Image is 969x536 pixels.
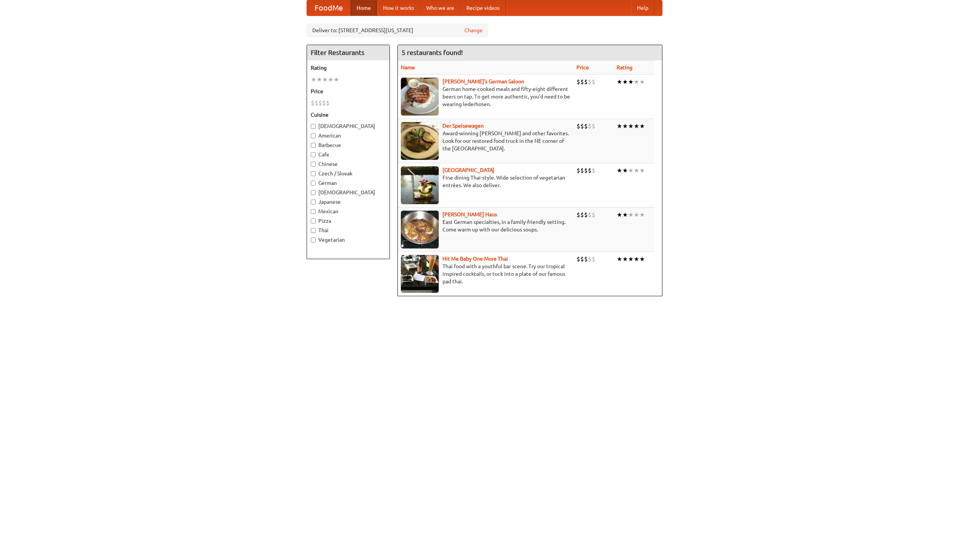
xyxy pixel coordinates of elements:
li: ★ [639,211,645,219]
a: [PERSON_NAME]'s German Saloon [442,78,524,84]
a: Rating [617,64,632,70]
li: ★ [639,122,645,130]
li: ★ [333,75,339,84]
input: Thai [311,228,316,233]
img: satay.jpg [401,166,439,204]
label: Barbecue [311,141,386,149]
a: Who we are [420,0,460,16]
a: Price [576,64,589,70]
li: $ [592,211,595,219]
li: ★ [316,75,322,84]
li: ★ [628,122,634,130]
p: Thai food with a youthful bar scene. Try our tropical inspired cocktails, or tuck into a plate of... [401,263,570,285]
li: ★ [628,211,634,219]
input: [DEMOGRAPHIC_DATA] [311,124,316,129]
li: $ [588,255,592,263]
li: $ [592,78,595,86]
a: How it works [377,0,420,16]
li: ★ [634,78,639,86]
li: ★ [628,255,634,263]
li: ★ [639,166,645,175]
label: Japanese [311,198,386,206]
li: $ [576,166,580,175]
li: ★ [617,78,622,86]
img: esthers.jpg [401,78,439,116]
a: Help [631,0,654,16]
li: $ [576,211,580,219]
img: speisewagen.jpg [401,122,439,160]
a: Hit Me Baby One More Thai [442,256,508,262]
p: Award-winning [PERSON_NAME] and other favorites. Look for our restored food truck in the NE corne... [401,130,570,152]
li: ★ [634,211,639,219]
input: Barbecue [311,143,316,148]
li: $ [576,78,580,86]
li: $ [580,166,584,175]
li: ★ [622,78,628,86]
li: $ [576,122,580,130]
li: ★ [617,211,622,219]
li: ★ [639,255,645,263]
label: Czech / Slovak [311,170,386,177]
li: ★ [617,255,622,263]
li: $ [580,122,584,130]
li: $ [588,78,592,86]
li: $ [580,211,584,219]
label: Chinese [311,160,386,168]
li: ★ [328,75,333,84]
li: ★ [634,166,639,175]
p: German home-cooked meals and fifty-eight different beers on tap. To get more authentic, you'd nee... [401,85,570,108]
input: Cafe [311,152,316,157]
li: $ [584,166,588,175]
li: $ [592,166,595,175]
li: $ [588,166,592,175]
li: $ [322,99,326,107]
input: Vegetarian [311,238,316,242]
li: $ [580,78,584,86]
li: ★ [622,211,628,219]
li: ★ [311,75,316,84]
a: Name [401,64,415,70]
li: $ [584,211,588,219]
li: ★ [617,122,622,130]
li: $ [315,99,318,107]
label: Mexican [311,208,386,215]
li: $ [592,255,595,263]
li: ★ [617,166,622,175]
li: ★ [622,166,628,175]
label: [DEMOGRAPHIC_DATA] [311,189,386,196]
li: $ [318,99,322,107]
input: Pizza [311,219,316,223]
input: Mexican [311,209,316,214]
li: ★ [322,75,328,84]
h4: Filter Restaurants [307,45,389,60]
ng-pluralize: 5 restaurants found! [402,49,463,56]
label: American [311,132,386,139]
li: $ [588,122,592,130]
li: ★ [628,78,634,86]
li: ★ [628,166,634,175]
li: ★ [634,122,639,130]
img: kohlhaus.jpg [401,211,439,248]
li: ★ [622,255,628,263]
a: [PERSON_NAME] Haus [442,211,497,217]
label: German [311,179,386,187]
input: Chinese [311,162,316,167]
p: Fine dining Thai-style. Wide selection of vegetarian entrées. We also deliver. [401,174,570,189]
a: Recipe videos [460,0,506,16]
label: Thai [311,227,386,234]
label: Vegetarian [311,236,386,244]
input: American [311,133,316,138]
a: [GEOGRAPHIC_DATA] [442,167,494,173]
a: FoodMe [307,0,351,16]
div: Deliver to: [STREET_ADDRESS][US_STATE] [307,23,488,37]
h5: Rating [311,64,386,72]
li: $ [584,255,588,263]
a: Der Speisewagen [442,123,484,129]
a: Change [464,27,483,34]
h5: Cuisine [311,111,386,119]
input: [DEMOGRAPHIC_DATA] [311,190,316,195]
li: $ [311,99,315,107]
